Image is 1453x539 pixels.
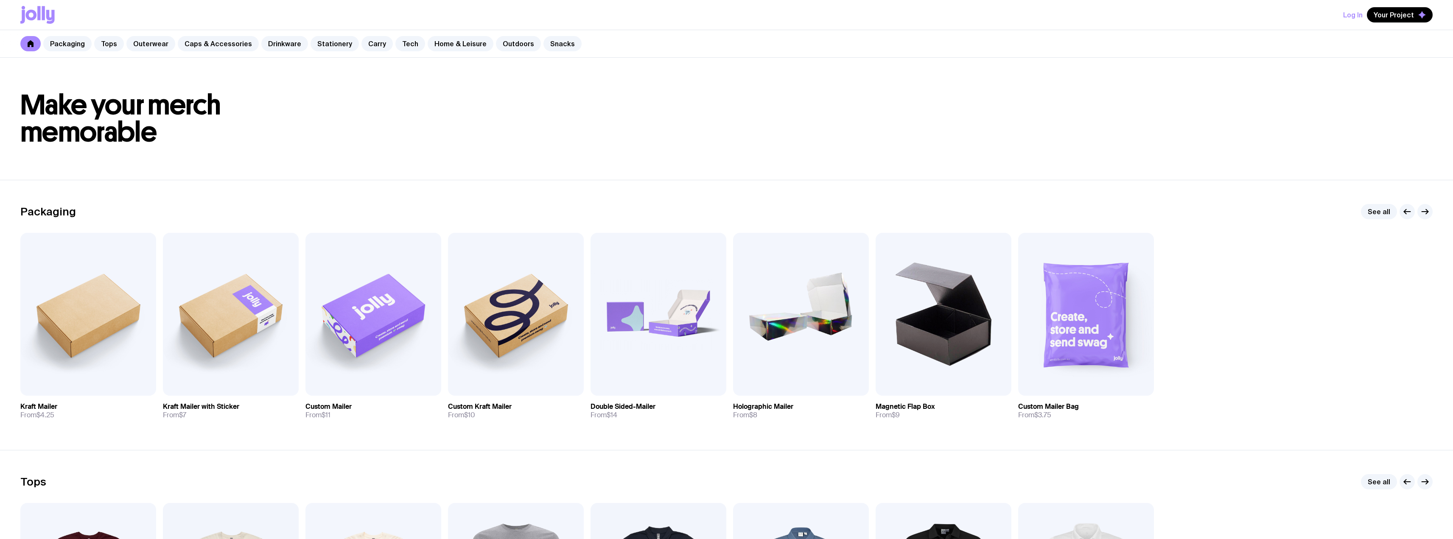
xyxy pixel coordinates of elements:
[261,36,308,51] a: Drinkware
[1374,11,1414,19] span: Your Project
[448,396,584,426] a: Custom Kraft MailerFrom$10
[20,88,221,149] span: Make your merch memorable
[1018,402,1079,411] h3: Custom Mailer Bag
[496,36,541,51] a: Outdoors
[163,402,239,411] h3: Kraft Mailer with Sticker
[749,411,757,419] span: $8
[311,36,359,51] a: Stationery
[607,411,617,419] span: $14
[464,411,475,419] span: $10
[20,205,76,218] h2: Packaging
[305,411,330,419] span: From
[179,411,186,419] span: $7
[20,411,54,419] span: From
[733,402,793,411] h3: Holographic Mailer
[1361,474,1397,489] a: See all
[163,396,299,426] a: Kraft Mailer with StickerFrom$7
[448,402,512,411] h3: Custom Kraft Mailer
[1018,396,1154,426] a: Custom Mailer BagFrom$3.75
[361,36,393,51] a: Carry
[178,36,259,51] a: Caps & Accessories
[305,402,352,411] h3: Custom Mailer
[1367,7,1433,22] button: Your Project
[428,36,493,51] a: Home & Leisure
[163,411,186,419] span: From
[892,411,900,419] span: $9
[36,411,54,419] span: $4.25
[20,402,57,411] h3: Kraft Mailer
[305,396,441,426] a: Custom MailerFrom$11
[591,396,726,426] a: Double Sided-MailerFrom$14
[1034,411,1051,419] span: $3.75
[876,396,1011,426] a: Magnetic Flap BoxFrom$9
[43,36,92,51] a: Packaging
[1361,204,1397,219] a: See all
[876,411,900,419] span: From
[322,411,330,419] span: $11
[591,411,617,419] span: From
[395,36,425,51] a: Tech
[733,396,869,426] a: Holographic MailerFrom$8
[20,396,156,426] a: Kraft MailerFrom$4.25
[1343,7,1363,22] button: Log In
[448,411,475,419] span: From
[126,36,175,51] a: Outerwear
[733,411,757,419] span: From
[20,475,46,488] h2: Tops
[1018,411,1051,419] span: From
[543,36,582,51] a: Snacks
[591,402,655,411] h3: Double Sided-Mailer
[94,36,124,51] a: Tops
[876,402,935,411] h3: Magnetic Flap Box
